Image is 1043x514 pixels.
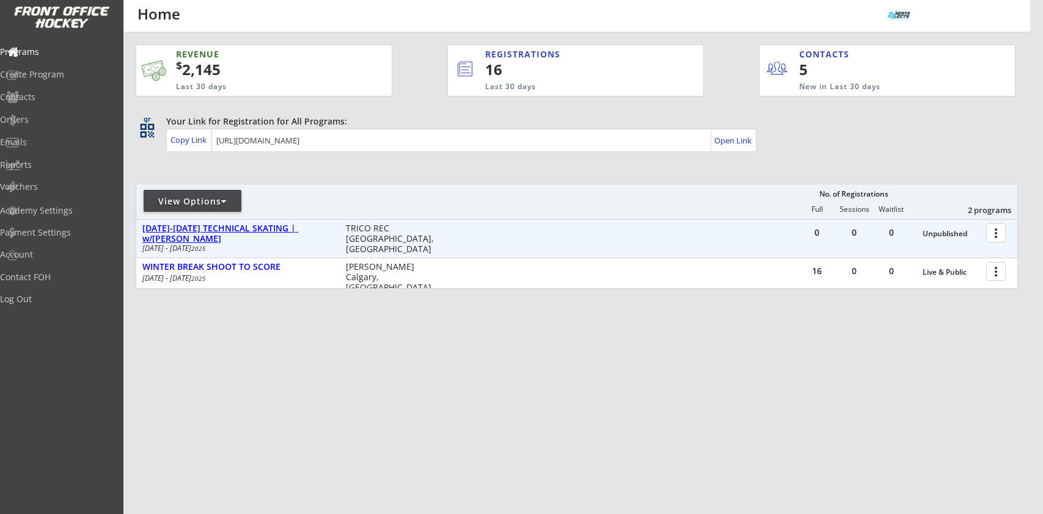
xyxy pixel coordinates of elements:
[799,205,835,214] div: Full
[176,59,353,80] div: 2,145
[873,267,910,275] div: 0
[191,244,206,253] em: 2025
[836,228,873,237] div: 0
[873,228,910,237] div: 0
[191,274,206,283] em: 2025
[142,245,329,252] div: [DATE] - [DATE]
[986,262,1006,281] button: more_vert
[346,223,442,254] div: TRICO REC [GEOGRAPHIC_DATA], [GEOGRAPHIC_DATA]
[485,82,653,92] div: Last 30 days
[144,195,241,208] div: View Options
[799,82,958,92] div: New in Last 30 days
[142,262,333,272] div: WINTER BREAK SHOOT TO SCORE
[948,205,1011,215] div: 2 programs
[986,223,1006,242] button: more_vert
[139,115,154,123] div: qr
[176,48,332,60] div: REVENUE
[836,205,873,214] div: Sessions
[799,48,855,60] div: CONTACTS
[176,82,332,92] div: Last 30 days
[923,268,980,277] div: Live & Public
[836,267,873,275] div: 0
[485,48,647,60] div: REGISTRATIONS
[138,121,156,140] button: qr_code
[485,59,662,80] div: 16
[142,275,329,282] div: [DATE] - [DATE]
[799,59,874,80] div: 5
[799,267,835,275] div: 16
[799,228,835,237] div: 0
[170,134,209,145] div: Copy Link
[816,190,891,198] div: No. of Registrations
[142,223,333,244] div: [DATE]-[DATE] TECHNICAL SKATING | w/[PERSON_NAME]
[873,205,909,214] div: Waitlist
[346,262,442,292] div: [PERSON_NAME] Calgary, [GEOGRAPHIC_DATA]
[714,136,753,146] div: Open Link
[923,230,980,238] div: Unpublished
[166,115,980,128] div: Your Link for Registration for All Programs:
[714,132,753,149] a: Open Link
[176,58,182,73] sup: $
